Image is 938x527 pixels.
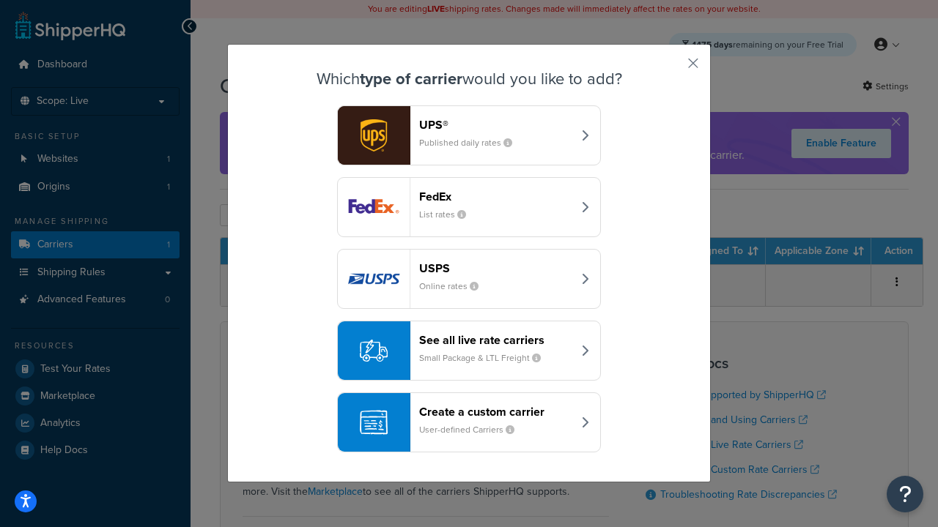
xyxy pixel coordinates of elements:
button: usps logoUSPSOnline rates [337,249,601,309]
small: Online rates [419,280,490,293]
button: Open Resource Center [887,476,923,512]
header: See all live rate carriers [419,333,572,347]
small: User-defined Carriers [419,423,526,436]
img: fedEx logo [338,178,410,236]
button: ups logoUPS®Published daily rates [337,105,601,165]
small: Small Package & LTL Freight [419,351,553,365]
header: Create a custom carrier [419,405,572,419]
small: List rates [419,208,478,221]
h3: Which would you like to add? [265,70,673,88]
img: ups logo [338,106,410,165]
img: usps logo [338,250,410,308]
strong: type of carrier [360,67,462,91]
header: FedEx [419,190,572,203]
img: icon-carrier-custom-c93b8a24.svg [360,408,388,436]
small: Published daily rates [419,136,524,149]
button: See all live rate carriersSmall Package & LTL Freight [337,321,601,381]
img: icon-carrier-liverate-becf4550.svg [360,337,388,365]
button: Create a custom carrierUser-defined Carriers [337,392,601,452]
header: UPS® [419,118,572,132]
header: USPS [419,261,572,275]
button: fedEx logoFedExList rates [337,177,601,237]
